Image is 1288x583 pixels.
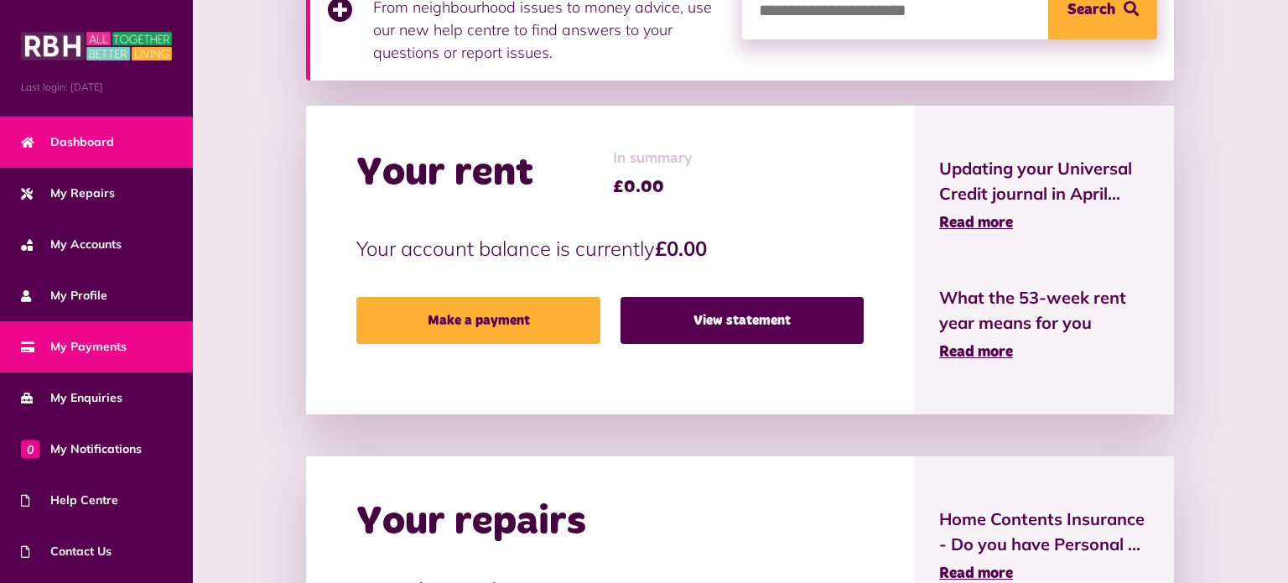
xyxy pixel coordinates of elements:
h2: Your rent [356,149,533,198]
span: Home Contents Insurance - Do you have Personal ... [939,507,1149,557]
span: Last login: [DATE] [21,80,172,95]
a: Make a payment [356,297,600,344]
a: Updating your Universal Credit journal in April... Read more [939,156,1149,235]
a: What the 53-week rent year means for you Read more [939,285,1149,364]
span: Contact Us [21,543,112,560]
span: My Profile [21,287,107,305]
span: In summary [613,148,693,170]
img: MyRBH [21,29,172,63]
span: Read more [939,216,1013,231]
span: Dashboard [21,133,114,151]
span: My Notifications [21,440,142,458]
strong: £0.00 [655,236,707,261]
span: My Payments [21,338,127,356]
span: My Enquiries [21,389,122,407]
span: Read more [939,566,1013,581]
a: View statement [621,297,864,344]
h2: Your repairs [356,498,586,547]
span: Help Centre [21,492,118,509]
p: Your account balance is currently [356,233,863,263]
span: 0 [21,440,39,458]
span: My Accounts [21,236,122,253]
span: £0.00 [613,174,693,200]
span: What the 53-week rent year means for you [939,285,1149,336]
span: Updating your Universal Credit journal in April... [939,156,1149,206]
span: My Repairs [21,185,115,202]
span: Read more [939,345,1013,360]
